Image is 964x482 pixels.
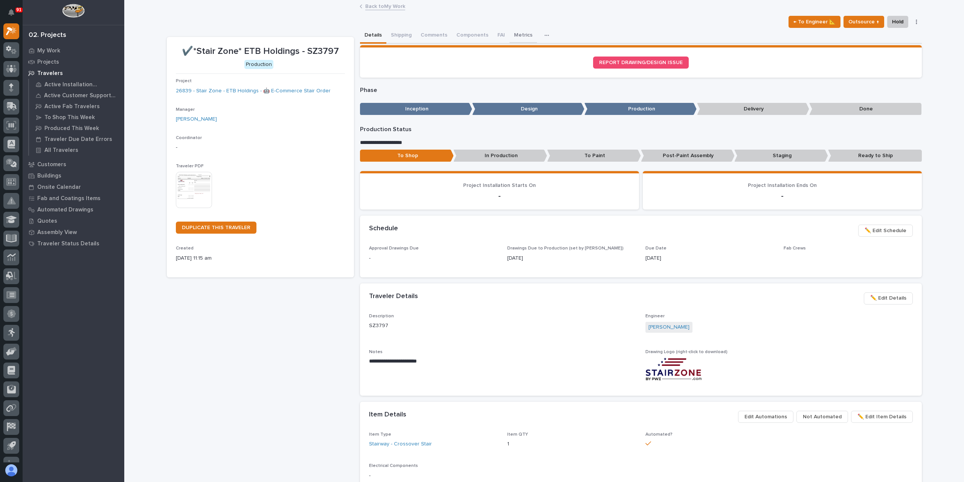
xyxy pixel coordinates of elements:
span: Project Installation Starts On [463,183,536,188]
p: Customers [37,161,66,168]
p: [DATE] [507,254,636,262]
p: Phase [360,87,922,94]
p: Traveler Status Details [37,240,99,247]
p: ✔️*Stair Zone* ETB Holdings - SZ3797 [176,46,345,57]
p: - [176,144,345,151]
a: Automated Drawings [23,204,124,215]
p: Production Status [360,126,922,133]
span: ✏️ Edit Schedule [865,226,906,235]
a: Projects [23,56,124,67]
button: Edit Automations [738,411,793,423]
button: Shipping [386,28,416,44]
span: Project Installation Ends On [748,183,817,188]
img: oRZ1Hzr5y7aZ8GG7rp6kCepzYjQ_qhWXF4F9evPGwLs [645,358,702,381]
p: - [369,191,630,200]
button: Comments [416,28,452,44]
p: Done [809,103,921,115]
p: Design [472,103,584,115]
p: 91 [17,7,21,12]
a: Assembly View [23,226,124,238]
span: ← To Engineer 📐 [793,17,836,26]
span: Edit Automations [744,412,787,421]
button: Components [452,28,493,44]
button: users-avatar [3,462,19,478]
p: Ready to Ship [828,150,922,162]
a: Buildings [23,170,124,181]
p: [DATE] 11:15 am [176,254,345,262]
a: Stairway - Crossover Stair [369,440,432,448]
a: Customers [23,159,124,170]
p: Assembly View [37,229,77,236]
p: - [369,472,913,480]
div: Production [244,60,273,69]
span: Automated? [645,432,673,437]
button: Details [360,28,386,44]
a: To Shop This Week [29,112,124,122]
a: My Work [23,45,124,56]
a: Traveler Due Date Errors [29,134,124,144]
h2: Item Details [369,411,406,419]
div: Notifications91 [9,9,19,21]
p: My Work [37,47,60,54]
span: Description [369,314,394,318]
span: Item QTY [507,432,528,437]
p: In Production [453,150,547,162]
p: Traveler Due Date Errors [44,136,112,143]
p: Post-Paint Assembly [641,150,735,162]
button: Metrics [509,28,537,44]
p: To Paint [547,150,641,162]
a: [PERSON_NAME] [176,115,217,123]
span: REPORT DRAWING/DESIGN ISSUE [599,60,683,65]
p: To Shop [360,150,454,162]
p: Projects [37,59,59,66]
p: - [652,191,913,200]
span: Notes [369,350,383,354]
button: Not Automated [796,411,848,423]
p: Onsite Calendar [37,184,81,191]
span: Engineer [645,314,665,318]
p: Delivery [697,103,809,115]
img: Workspace Logo [62,4,84,18]
a: Travelers [23,67,124,79]
span: Outsource ↑ [848,17,879,26]
button: ← To Engineer 📐 [789,16,840,28]
a: REPORT DRAWING/DESIGN ISSUE [593,57,689,69]
a: All Travelers [29,145,124,155]
a: Active Fab Travelers [29,101,124,112]
p: [DATE] [645,254,775,262]
p: Staging [734,150,828,162]
p: Inception [360,103,472,115]
button: Outsource ↑ [843,16,884,28]
a: Traveler Status Details [23,238,124,249]
h2: Traveler Details [369,292,418,301]
span: Drawings Due to Production (set by [PERSON_NAME]) [507,246,624,251]
a: Produced This Week [29,123,124,133]
p: Quotes [37,218,57,225]
span: ✏️ Edit Details [870,294,906,303]
span: Due Date [645,246,667,251]
span: Project [176,79,192,83]
span: Coordinator [176,136,202,140]
p: Produced This Week [44,125,99,132]
h2: Schedule [369,225,398,233]
a: [PERSON_NAME] [648,323,689,331]
a: Back toMy Work [365,2,405,10]
a: Active Installation Travelers [29,79,124,90]
p: To Shop This Week [44,114,95,121]
p: 1 [507,440,636,448]
span: Created [176,246,194,251]
a: 26839 - Stair Zone - ETB Holdings - 🤖 E-Commerce Stair Order [176,87,331,95]
div: 02. Projects [29,31,66,40]
p: Production [584,103,697,115]
span: Electrical Components [369,464,418,468]
a: Onsite Calendar [23,181,124,193]
span: Hold [892,17,903,26]
p: - [369,254,498,262]
a: Fab and Coatings Items [23,193,124,204]
button: Hold [887,16,908,28]
span: ✏️ Edit Item Details [857,412,906,421]
button: Notifications [3,5,19,20]
button: ✏️ Edit Details [864,292,913,305]
p: SZ3797 [369,322,636,330]
span: Manager [176,107,195,112]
